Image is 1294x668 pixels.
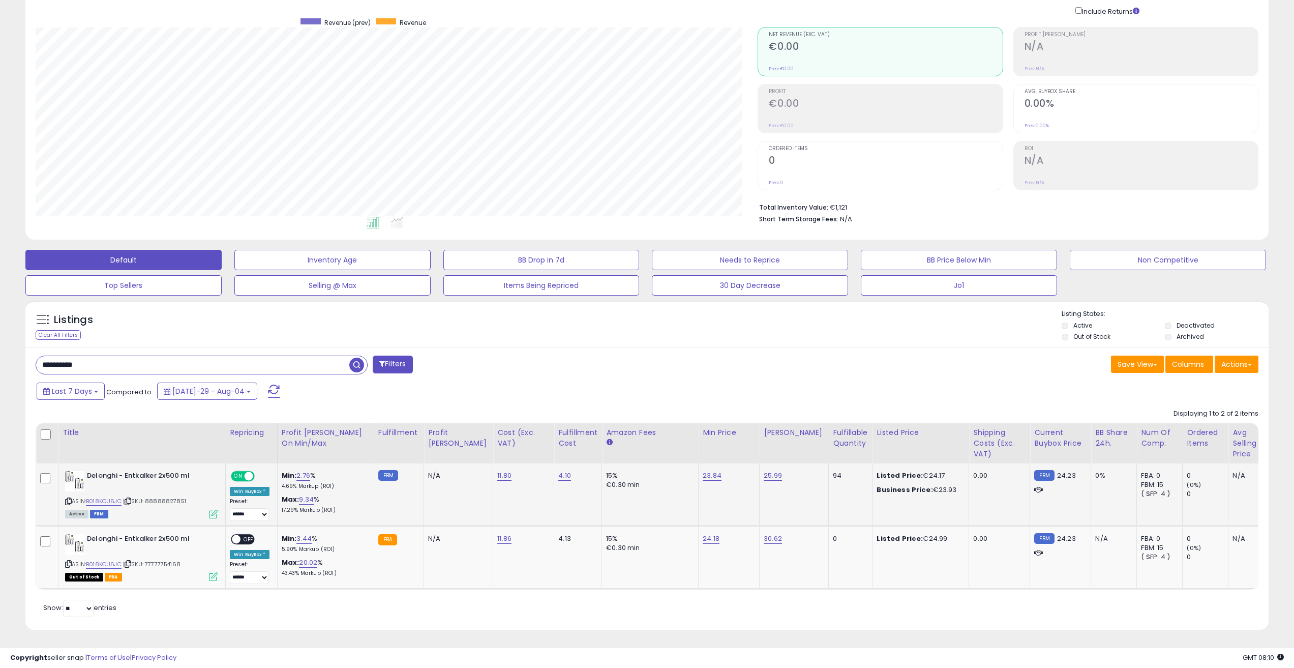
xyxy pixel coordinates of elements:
div: % [282,558,366,577]
button: Filters [373,356,412,373]
div: Fulfillment Cost [558,427,597,449]
div: Avg Selling Price [1232,427,1270,459]
span: Profit [PERSON_NAME] [1025,32,1258,38]
div: €24.99 [877,534,961,543]
button: BB Drop in 7d [443,250,640,270]
div: €0.30 min [606,543,690,553]
h2: €0.00 [769,41,1002,54]
div: FBA: 0 [1141,471,1175,480]
small: Prev: €0.00 [769,66,794,72]
button: Save View [1111,356,1164,373]
div: 0 [1187,489,1228,499]
span: [DATE]-29 - Aug-04 [172,386,245,396]
div: 0.00 [973,471,1022,480]
div: Cost (Exc. VAT) [497,427,550,449]
button: Needs to Reprice [652,250,848,270]
p: Listing States: [1062,309,1269,319]
a: B018KOU6JC [86,497,122,506]
b: Business Price: [877,485,932,495]
button: BB Price Below Min [861,250,1057,270]
label: Out of Stock [1073,332,1110,341]
span: FBM [90,510,108,518]
b: Max: [282,495,299,504]
b: Delonghi - Entkalker 2x500 ml [87,534,210,546]
button: Last 7 Days [37,383,105,400]
small: (0%) [1187,481,1201,489]
button: 30 Day Decrease [652,275,848,296]
th: The percentage added to the cost of goods (COGS) that forms the calculator for Min & Max prices. [277,423,374,463]
label: Active [1073,321,1092,330]
div: €24.17 [877,471,961,480]
div: Include Returns [1068,5,1152,17]
div: % [282,495,366,514]
a: Privacy Policy [132,653,176,662]
div: Ordered Items [1187,427,1224,449]
div: 0 [1187,534,1228,543]
h2: €0.00 [769,98,1002,111]
b: Min: [282,471,297,480]
small: FBM [1034,470,1054,481]
div: Current Buybox Price [1034,427,1087,449]
button: Columns [1165,356,1213,373]
div: 0% [1095,471,1129,480]
small: Prev: €0.00 [769,123,794,129]
a: 20.02 [299,558,317,568]
div: Num of Comp. [1141,427,1178,449]
span: Revenue (prev) [324,18,371,27]
label: Archived [1177,332,1204,341]
a: 11.80 [497,471,511,481]
div: % [282,534,366,553]
b: Listed Price: [877,471,923,480]
div: Preset: [230,561,269,584]
a: 30.62 [764,534,782,544]
div: N/A [1095,534,1129,543]
small: Prev: N/A [1025,180,1044,186]
div: FBM: 15 [1141,543,1175,553]
button: Default [25,250,222,270]
b: Delonghi - Entkalker 2x500 ml [87,471,210,483]
span: | SKU: 88888827851 [123,497,186,505]
span: Show: entries [43,603,116,613]
div: ( SFP: 4 ) [1141,489,1175,499]
span: Ordered Items [769,146,1002,152]
div: 15% [606,534,690,543]
span: OFF [240,535,257,543]
div: % [282,471,366,490]
span: | SKU: 77777754168 [123,560,180,568]
button: Items Being Repriced [443,275,640,296]
div: Win BuyBox * [230,487,269,496]
span: All listings currently available for purchase on Amazon [65,510,88,518]
div: [PERSON_NAME] [764,427,824,438]
span: All listings that are currently out of stock and unavailable for purchase on Amazon [65,573,103,582]
a: 11.86 [497,534,511,544]
h2: 0 [769,155,1002,168]
li: €1,121 [759,200,1251,213]
div: €0.30 min [606,480,690,489]
a: 23.84 [703,471,721,481]
div: 94 [833,471,864,480]
div: N/A [428,534,485,543]
span: Columns [1172,359,1204,369]
a: 2.76 [296,471,310,481]
button: Non Competitive [1070,250,1266,270]
span: 2025-08-12 08:10 GMT [1243,653,1284,662]
div: Clear All Filters [36,330,81,340]
span: Profit [769,89,1002,95]
small: Prev: 0.00% [1025,123,1049,129]
a: 9.34 [299,495,314,505]
a: 3.44 [296,534,312,544]
div: ASIN: [65,471,218,517]
div: Fulfillment [378,427,419,438]
button: Top Sellers [25,275,222,296]
h2: 0.00% [1025,98,1258,111]
div: N/A [1232,534,1266,543]
h2: N/A [1025,41,1258,54]
b: Max: [282,558,299,567]
span: Revenue [400,18,426,27]
button: Inventory Age [234,250,431,270]
small: FBM [1034,533,1054,544]
div: ASIN: [65,534,218,580]
small: FBM [378,470,398,481]
b: Total Inventory Value: [759,203,828,212]
div: Preset: [230,498,269,521]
